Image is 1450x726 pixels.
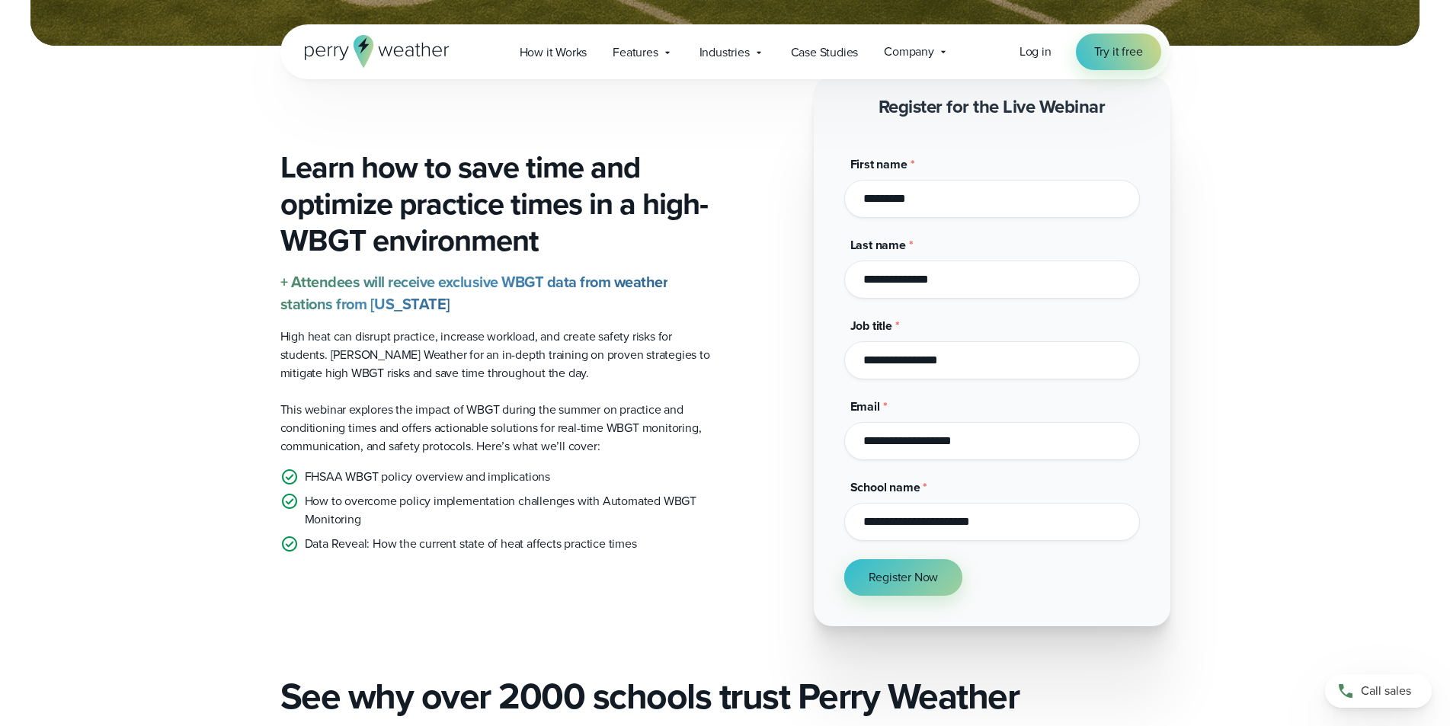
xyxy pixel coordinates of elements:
span: Last name [850,236,906,254]
p: How to overcome policy implementation challenges with Automated WBGT Monitoring [305,492,713,529]
span: Call sales [1361,682,1411,700]
p: This webinar explores the impact of WBGT during the summer on practice and conditioning times and... [280,401,713,456]
p: High heat can disrupt practice, increase workload, and create safety risks for students. [PERSON_... [280,328,713,382]
span: Case Studies [791,43,859,62]
a: Call sales [1325,674,1432,708]
span: Job title [850,317,892,334]
h2: See why over 2000 schools trust Perry Weather [280,675,1170,718]
span: Log in [1019,43,1051,60]
span: Features [613,43,658,62]
span: Company [884,43,934,61]
span: Register Now [869,568,939,587]
span: Try it free [1094,43,1143,61]
a: Try it free [1076,34,1161,70]
a: How it Works [507,37,600,68]
p: Data Reveal: How the current state of heat affects practice times [305,535,637,553]
span: Email [850,398,880,415]
p: FHSAA WBGT policy overview and implications [305,468,550,486]
span: First name [850,155,907,173]
h3: Learn how to save time and optimize practice times in a high-WBGT environment [280,149,713,259]
span: Industries [699,43,750,62]
strong: + Attendees will receive exclusive WBGT data from weather stations from [US_STATE] [280,270,668,315]
strong: Register for the Live Webinar [879,93,1106,120]
a: Log in [1019,43,1051,61]
a: Case Studies [778,37,872,68]
button: Register Now [844,559,963,596]
span: How it Works [520,43,587,62]
span: School name [850,478,920,496]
